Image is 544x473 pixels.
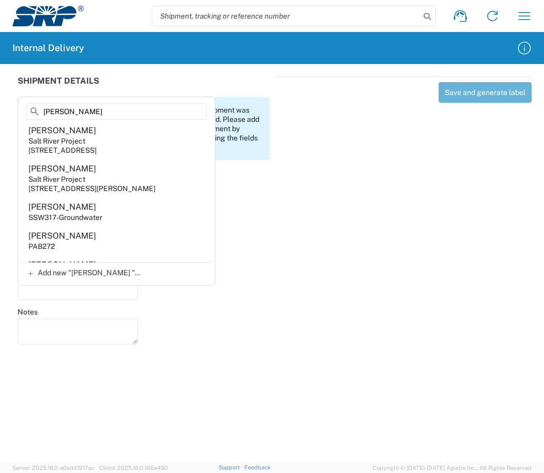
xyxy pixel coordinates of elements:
label: Notes [18,307,38,317]
span: Your shipment was not found. Please add the shipment by completing the fields below. [188,105,261,152]
div: [PERSON_NAME] [28,230,96,242]
div: [PERSON_NAME] [28,163,96,175]
div: [STREET_ADDRESS] [28,146,97,155]
div: Salt River Project [28,136,85,146]
span: Client: 2025.18.0-198a450 [99,465,168,471]
div: SSW317-Groundwater [28,213,102,222]
div: Salt River Project [28,175,85,184]
span: Add new "[PERSON_NAME] "... [38,268,141,277]
div: SHIPMENT DETAILS [18,76,270,97]
div: [PERSON_NAME] [28,125,96,136]
div: [STREET_ADDRESS][PERSON_NAME] [28,184,156,193]
input: Shipment, tracking or reference number [152,6,420,26]
h2: Internal Delivery [12,42,84,54]
a: Feedback [244,464,271,470]
span: Server: 2025.18.0-a0edd1917ac [12,465,95,471]
div: [PERSON_NAME] [28,201,96,213]
span: Copyright © [DATE]-[DATE] Agistix Inc., All Rights Reserved [372,463,532,472]
a: Support [219,464,244,470]
img: srp [12,6,84,26]
div: PAB272 [28,242,55,251]
div: [PERSON_NAME] [28,259,96,271]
